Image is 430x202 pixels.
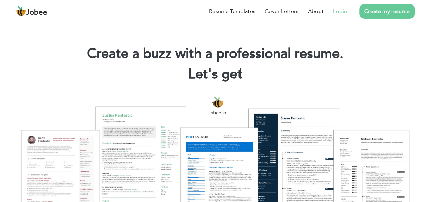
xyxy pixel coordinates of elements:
[10,45,420,63] h1: Create a buzz with a professional resume.
[26,9,47,16] span: Jobee
[222,65,242,83] span: get
[15,6,26,17] img: jobee.io
[15,6,47,17] a: Jobee
[239,65,242,83] span: |
[308,7,324,15] a: About
[209,7,255,15] a: Resume Templates
[359,4,415,19] a: Create my resume
[10,65,420,83] h2: Let's
[265,7,298,15] a: Cover Letters
[333,7,347,15] a: Login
